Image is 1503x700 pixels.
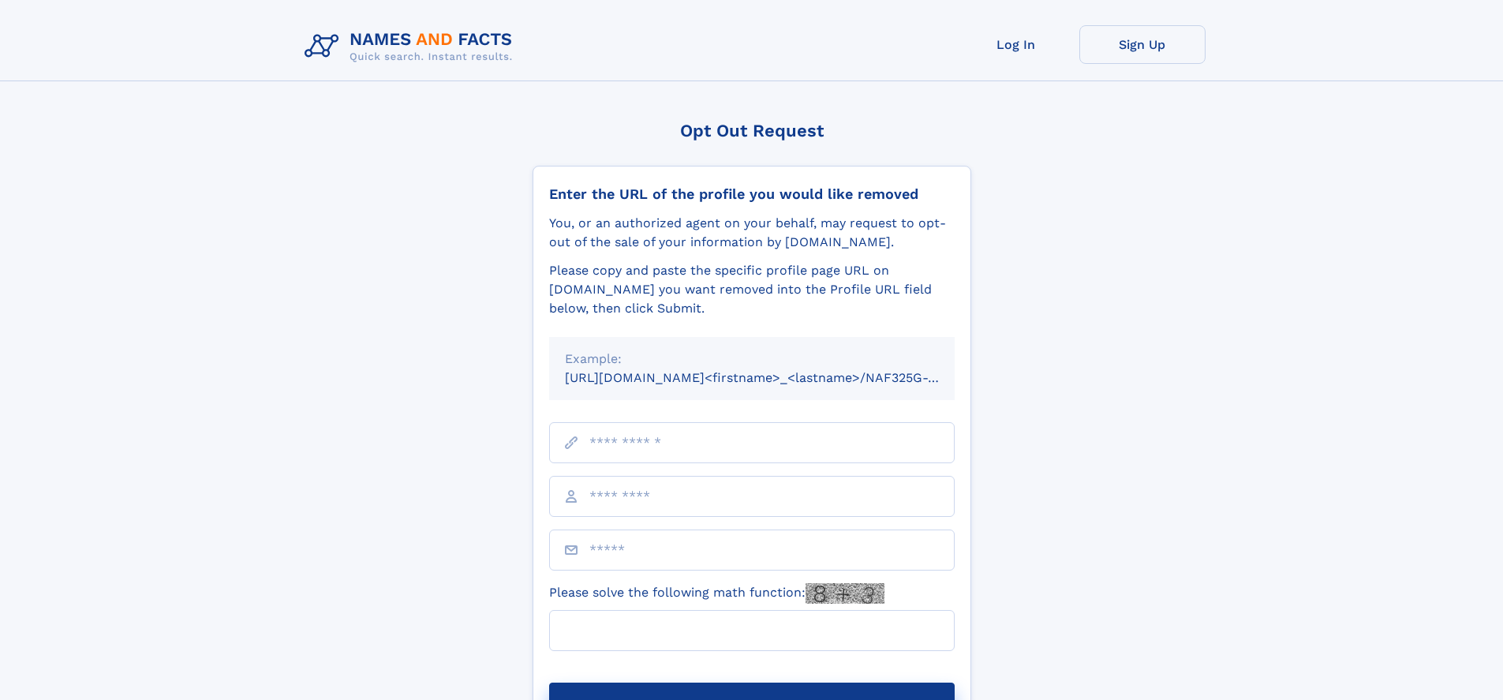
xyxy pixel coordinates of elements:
[565,350,939,369] div: Example:
[549,214,955,252] div: You, or an authorized agent on your behalf, may request to opt-out of the sale of your informatio...
[565,370,985,385] small: [URL][DOMAIN_NAME]<firstname>_<lastname>/NAF325G-xxxxxxxx
[549,261,955,318] div: Please copy and paste the specific profile page URL on [DOMAIN_NAME] you want removed into the Pr...
[549,583,884,604] label: Please solve the following math function:
[549,185,955,203] div: Enter the URL of the profile you would like removed
[533,121,971,140] div: Opt Out Request
[298,25,525,68] img: Logo Names and Facts
[1079,25,1206,64] a: Sign Up
[953,25,1079,64] a: Log In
